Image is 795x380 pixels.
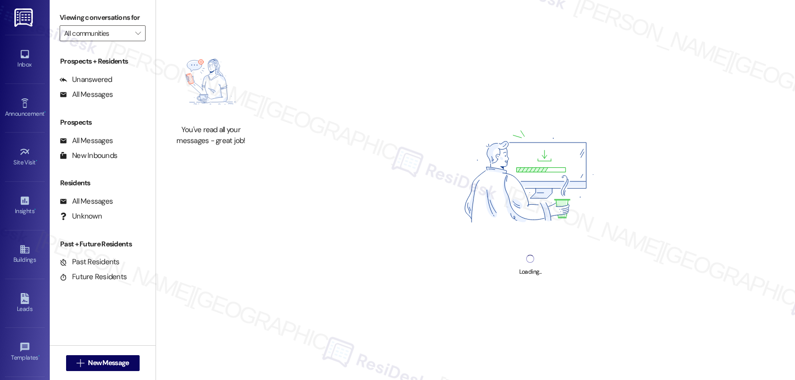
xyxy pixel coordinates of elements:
[5,46,45,73] a: Inbox
[50,117,156,128] div: Prospects
[77,359,84,367] i: 
[60,257,120,267] div: Past Residents
[5,192,45,219] a: Insights •
[50,56,156,67] div: Prospects + Residents
[44,109,46,116] span: •
[60,196,113,207] div: All Messages
[5,290,45,317] a: Leads
[167,125,254,146] div: You've read all your messages - great job!
[60,89,113,100] div: All Messages
[5,144,45,170] a: Site Visit •
[34,206,36,213] span: •
[60,10,146,25] label: Viewing conversations for
[60,151,117,161] div: New Inbounds
[38,353,40,360] span: •
[167,44,254,120] img: empty-state
[60,136,113,146] div: All Messages
[14,8,35,27] img: ResiDesk Logo
[88,358,129,368] span: New Message
[36,157,37,164] span: •
[64,25,130,41] input: All communities
[60,272,127,282] div: Future Residents
[135,29,141,37] i: 
[50,239,156,249] div: Past + Future Residents
[60,211,102,222] div: Unknown
[60,75,112,85] div: Unanswered
[50,178,156,188] div: Residents
[66,355,140,371] button: New Message
[5,339,45,366] a: Templates •
[5,241,45,268] a: Buildings
[519,267,542,277] div: Loading...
